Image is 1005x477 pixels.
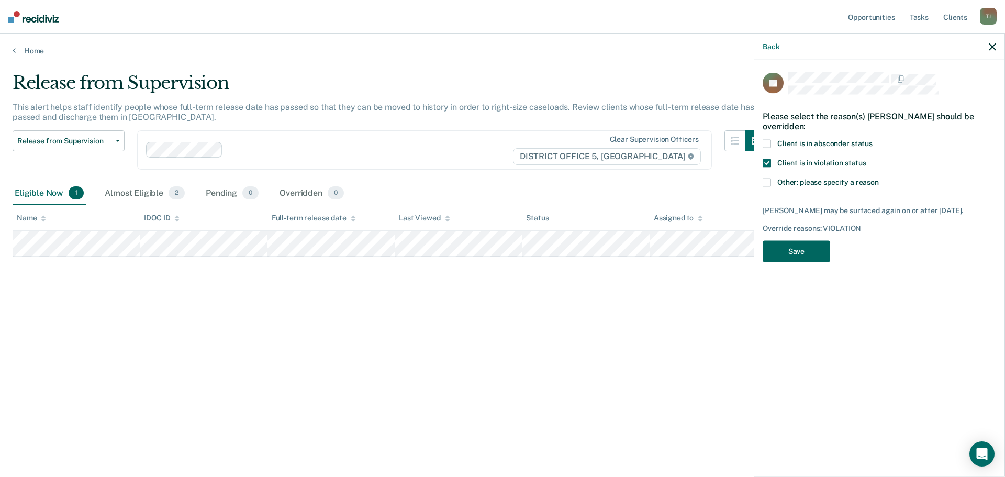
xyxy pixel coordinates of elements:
span: Client is in violation status [777,159,866,167]
div: Overridden [277,182,346,205]
p: This alert helps staff identify people whose full-term release date has passed so that they can b... [13,102,754,122]
div: Open Intercom Messenger [969,441,995,467]
div: [PERSON_NAME] may be surfaced again on or after [DATE]. [763,206,996,215]
span: 1 [69,186,84,200]
div: Pending [204,182,261,205]
div: Full-term release date [272,214,356,223]
button: Back [763,42,779,51]
button: Save [763,241,830,262]
div: Almost Eligible [103,182,187,205]
div: Last Viewed [399,214,450,223]
span: Client is in absconder status [777,139,873,148]
img: Recidiviz [8,11,59,23]
span: 0 [242,186,259,200]
div: Please select the reason(s) [PERSON_NAME] should be overridden: [763,103,996,139]
a: Home [13,46,992,56]
span: 0 [328,186,344,200]
span: 2 [169,186,185,200]
span: Other: please specify a reason [777,178,879,186]
span: Release from Supervision [17,137,111,146]
div: Assigned to [654,214,703,223]
div: Release from Supervision [13,72,766,102]
span: DISTRICT OFFICE 5, [GEOGRAPHIC_DATA] [513,148,701,165]
div: Name [17,214,46,223]
div: IDOC ID [144,214,180,223]
div: Override reasons: VIOLATION [763,224,996,232]
div: Status [526,214,549,223]
div: Clear supervision officers [610,135,699,144]
div: Eligible Now [13,182,86,205]
div: T J [980,8,997,25]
